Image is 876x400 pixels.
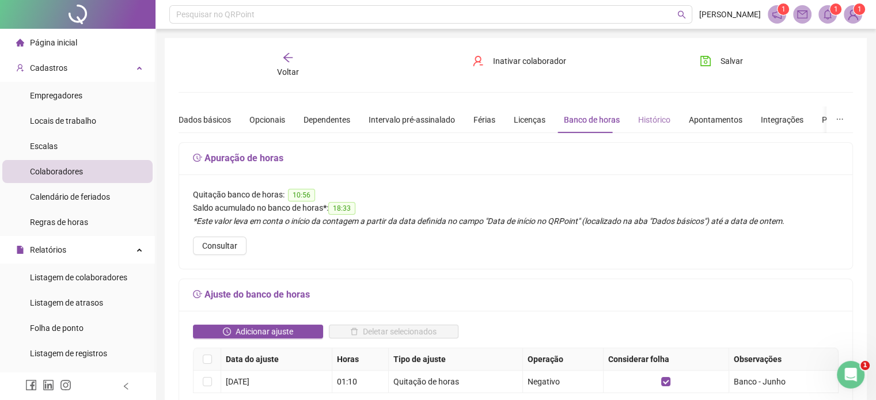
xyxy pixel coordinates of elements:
span: file [16,246,24,254]
span: Inativar colaborador [493,55,566,67]
span: notification [772,9,782,20]
span: Regras de horas [30,218,88,227]
img: 92716 [844,6,862,23]
span: 18:33 [328,202,355,215]
div: Integrações [761,113,803,126]
th: Considerar folha [604,348,729,371]
span: home [16,39,24,47]
span: facebook [25,379,37,391]
span: ellipsis [836,115,844,123]
div: Histórico [638,113,670,126]
div: Dependentes [304,113,350,126]
span: 1 [782,5,786,13]
em: *Este valor leva em conta o início da contagem a partir da data definida no campo "Data de início... [193,216,784,226]
span: Listagem de colaboradores [30,273,127,282]
button: Salvar [691,52,752,70]
div: Dados básicos [179,113,231,126]
span: Listagem de atrasos [30,298,103,307]
span: instagram [60,379,71,391]
button: Consultar [193,237,247,255]
th: Horas [332,348,389,371]
span: field-time [193,289,202,299]
td: Banco - Junho [729,371,839,393]
div: [DATE] [226,375,327,388]
button: Inativar colaborador [464,52,575,70]
button: ellipsis [826,106,853,133]
span: Calendário de feriados [30,192,110,201]
div: Licenças [514,113,545,126]
div: Quitação de horas [393,375,518,388]
span: Escalas [30,142,58,151]
div: Apontamentos [689,113,742,126]
div: Opcionais [249,113,285,126]
th: Operação [523,348,604,371]
span: clock-circle [223,327,231,336]
h5: Apuração de horas [193,151,839,165]
span: Página inicial [30,38,77,47]
button: Adicionar ajuste [193,325,323,338]
span: 1 [834,5,838,13]
div: Negativo [528,375,598,388]
span: Quitação banco de horas: [193,190,285,199]
th: Observações [729,348,839,371]
div: : [193,201,839,215]
th: Data do ajuste [221,348,332,371]
span: Folha de ponto [30,323,84,333]
span: Cadastros [30,63,67,73]
sup: 1 [830,3,841,15]
sup: Atualize o seu contato no menu Meus Dados [854,3,865,15]
div: Preferências [822,113,867,126]
span: user-delete [472,55,484,67]
div: Intervalo pré-assinalado [369,113,455,126]
div: Banco de horas [564,113,620,126]
span: Saldo acumulado no banco de horas [193,203,323,212]
td: 01:10 [332,371,389,393]
span: Relatórios [30,245,66,254]
div: Férias [473,113,495,126]
span: 1 [860,361,870,370]
h5: Ajuste do banco de horas [193,288,839,302]
span: Voltar [277,67,299,77]
span: Listagem de registros [30,349,107,358]
span: 10:56 [288,189,315,201]
span: Locais de trabalho [30,116,96,125]
span: [PERSON_NAME] [699,8,761,21]
button: Deletar selecionados [329,325,459,338]
sup: 1 [778,3,789,15]
th: Tipo de ajuste [389,348,523,371]
span: save [700,55,711,67]
span: Colaboradores [30,167,83,176]
span: user-add [16,64,24,72]
span: arrow-left [282,52,294,63]
span: left [122,382,130,390]
span: Consultar [202,239,237,252]
span: Empregadores [30,91,82,100]
span: mail [797,9,807,20]
span: Salvar [720,55,743,67]
span: search [677,10,686,19]
span: field-time [193,153,202,162]
span: bell [822,9,833,20]
span: linkedin [43,379,54,391]
iframe: Intercom live chat [837,361,864,388]
span: Adicionar ajuste [236,325,293,338]
span: 1 [858,5,862,13]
